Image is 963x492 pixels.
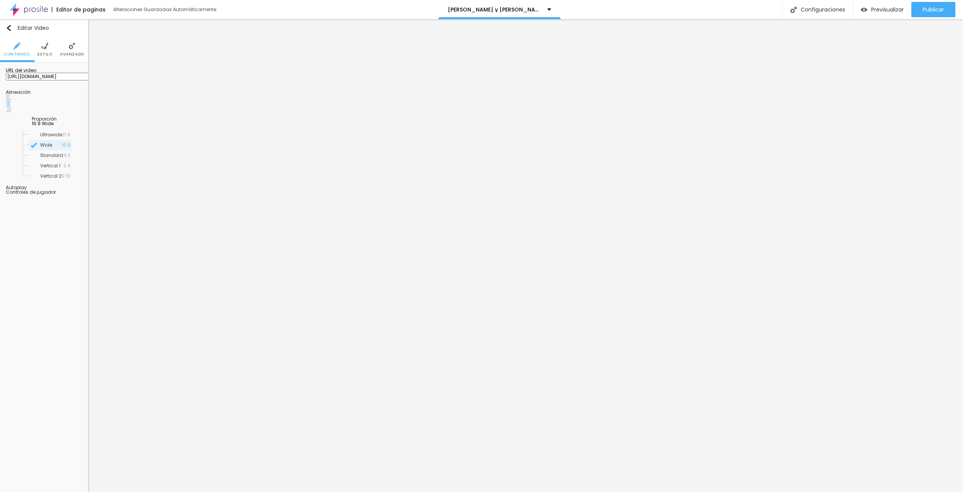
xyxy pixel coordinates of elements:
[32,117,57,121] div: Proporción
[6,73,98,80] input: Youtube, Vimeo o Dailymotion
[64,153,70,158] span: 4:3
[6,90,82,95] div: Alineación
[923,7,944,13] span: Publicar
[861,7,867,13] img: view-1.svg
[62,132,70,137] span: 21:9
[32,120,54,127] span: 16:9 Wide
[41,42,48,49] img: Icone
[853,2,911,17] button: Previsualizar
[31,142,37,149] img: Icone
[113,7,216,12] div: Alteraciones Guardadas Automáticamente
[6,68,82,73] div: URL del video
[6,185,82,190] div: Autoplay
[911,2,955,17] button: Publicar
[40,152,63,159] span: Standard
[6,190,82,195] div: Controles de jugador
[6,101,11,106] img: paragraph-center-align.svg
[62,143,70,147] span: 16:9
[40,162,60,169] span: Vertical 1
[69,42,75,49] img: Icone
[13,42,20,49] img: Icone
[40,131,62,138] span: Ultrawide
[6,25,49,31] div: Editar Video
[38,52,52,56] span: Estilo
[6,25,12,31] img: Icone
[40,173,62,179] span: Vertical 2
[4,52,29,56] span: Contenido
[448,7,542,12] p: [PERSON_NAME] y [PERSON_NAME]
[40,142,52,148] span: Wide
[62,174,70,178] span: 9:16
[60,52,84,56] span: Avanzado
[871,7,904,13] span: Previsualizar
[64,163,70,168] span: 3:4
[6,107,11,112] img: paragraph-right-align.svg
[52,7,106,12] div: Editor de paginas
[790,7,797,13] img: Icone
[88,19,963,492] iframe: Editor
[6,95,11,100] img: paragraph-left-align.svg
